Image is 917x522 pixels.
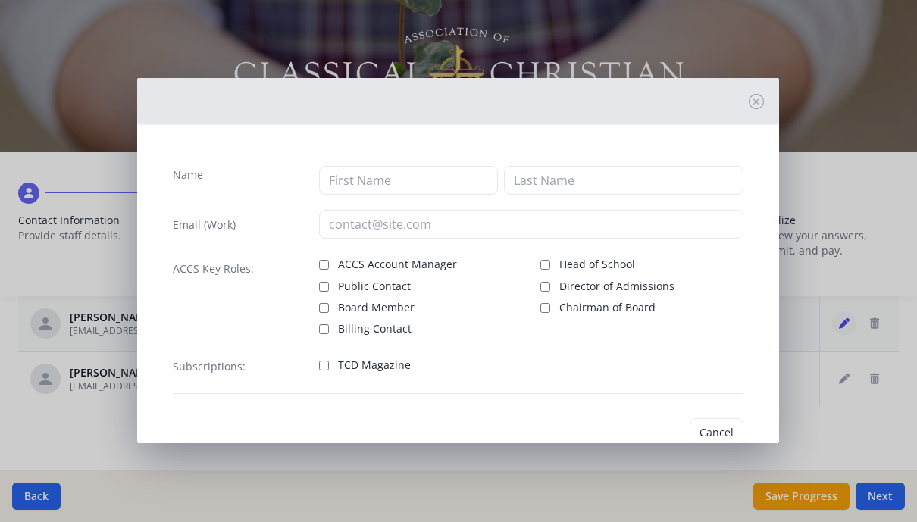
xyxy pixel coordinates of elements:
label: Subscriptions: [173,359,246,374]
span: Billing Contact [338,321,412,336]
input: Public Contact [319,282,329,292]
span: TCD Magazine [338,358,411,373]
input: Chairman of Board [540,303,550,313]
span: Board Member [338,300,415,315]
input: First Name [319,166,497,195]
button: Cancel [690,418,743,447]
input: ACCS Account Manager [319,260,329,270]
span: Public Contact [338,279,411,294]
span: Chairman of Board [559,300,656,315]
label: ACCS Key Roles: [173,261,254,277]
input: TCD Magazine [319,361,329,370]
span: ACCS Account Manager [338,257,457,272]
input: Head of School [540,260,550,270]
label: Name [173,167,203,183]
input: contact@site.com [319,210,743,239]
input: Billing Contact [319,324,329,334]
span: Head of School [559,257,635,272]
label: Email (Work) [173,217,236,233]
span: Director of Admissions [559,279,674,294]
input: Board Member [319,303,329,313]
input: Last Name [504,166,743,195]
input: Director of Admissions [540,282,550,292]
